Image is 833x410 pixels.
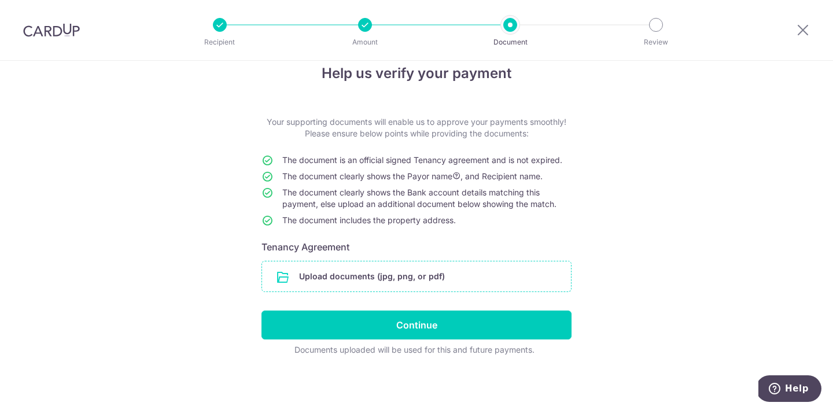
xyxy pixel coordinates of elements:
span: The document clearly shows the Payor name , and Recipient name. [282,171,543,181]
h4: Help us verify your payment [261,63,572,84]
img: CardUp [23,23,80,37]
span: The document includes the property address. [282,215,456,225]
input: Continue [261,311,572,339]
p: Your supporting documents will enable us to approve your payments smoothly! Please ensure below p... [261,116,572,139]
p: Amount [322,36,408,48]
span: The document clearly shows the Bank account details matching this payment, else upload an additio... [282,187,556,209]
p: Review [613,36,699,48]
div: Documents uploaded will be used for this and future payments. [261,344,567,356]
iframe: Opens a widget where you can find more information [758,375,821,404]
div: Upload documents (jpg, png, or pdf) [261,261,572,292]
p: Document [467,36,553,48]
span: The document is an official signed Tenancy agreement and is not expired. [282,155,562,165]
p: Recipient [177,36,263,48]
h6: Tenancy Agreement [261,240,572,254]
